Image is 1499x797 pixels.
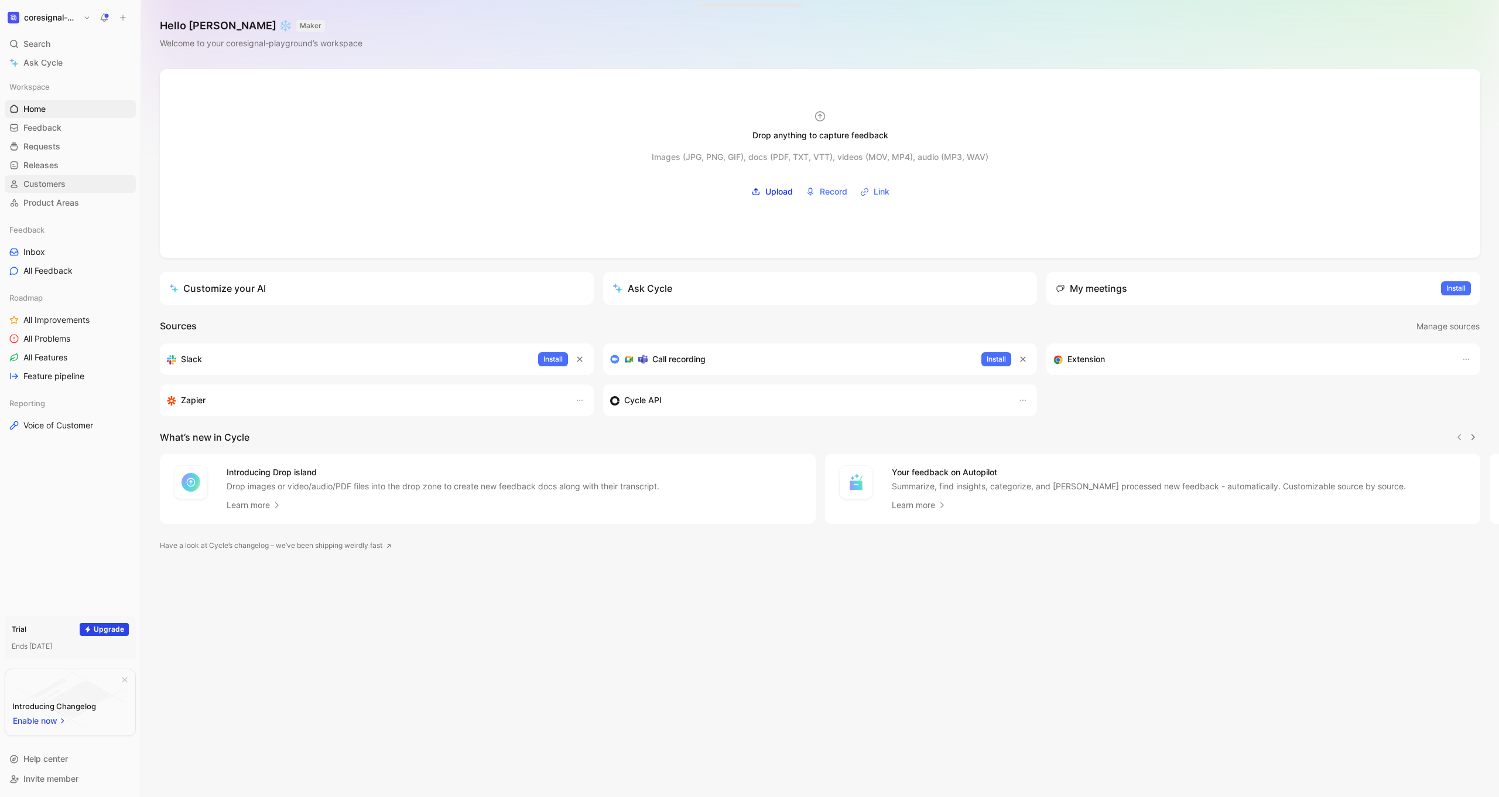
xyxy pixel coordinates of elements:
[5,35,136,53] div: Search
[160,540,392,551] a: Have a look at Cycle’s changelog – we’ve been shipping weirdly fast
[12,641,129,652] div: Ends [DATE]
[5,311,136,329] a: All Improvements
[23,122,61,134] span: Feedback
[5,119,136,137] a: Feedback
[23,265,73,277] span: All Feedback
[169,281,266,295] div: Customize your AI
[23,56,63,70] span: Ask Cycle
[167,352,529,366] div: Sync your customers, send feedback and get updates in Slack
[23,420,93,431] span: Voice of Customer
[1067,352,1105,366] h3: Extension
[23,37,50,51] span: Search
[892,481,1406,492] p: Summarize, find insights, categorize, and [PERSON_NAME] processed new feedback - automatically. C...
[1053,352,1450,366] div: Capture feedback from anywhere on the web
[820,185,847,199] span: Record
[80,623,129,636] button: Upgrade
[227,481,659,492] p: Drop images or video/audio/PDF files into the drop zone to create new feedback docs along with th...
[23,103,46,115] span: Home
[23,159,59,171] span: Releases
[5,394,136,412] div: Reporting
[652,150,988,164] div: Images (JPG, PNG, GIF), docs (PDF, TXT, VTT), videos (MOV, MP4), audio (MP3, WAV)
[12,624,26,635] div: Trial
[5,770,136,788] div: Invite member
[612,281,672,295] div: Ask Cycle
[23,370,84,382] span: Feature pipeline
[5,367,136,385] a: Feature pipeline
[538,352,568,366] button: Install
[160,272,594,305] a: Customize your AI
[1441,281,1471,295] button: Install
[23,197,79,209] span: Product Areas
[23,754,68,764] span: Help center
[5,349,136,366] a: All Features
[5,417,136,434] a: Voice of Customer
[1416,319,1480,334] button: Manage sources
[181,352,202,366] h3: Slack
[892,498,947,512] a: Learn more
[160,319,197,334] h2: Sources
[5,9,94,26] button: coresignal-playgroundcoresignal-playground
[9,292,43,304] span: Roadmap
[1446,282,1466,294] span: Install
[610,352,972,366] div: Record & transcribe meetings from Zoom, Meet & Teams.
[1056,281,1127,295] div: My meetings
[5,54,136,71] a: Ask Cycle
[23,141,60,152] span: Requests
[543,353,563,365] span: Install
[12,699,96,713] div: Introducing Changelog
[5,221,136,280] div: FeedbackInboxAll Feedback
[856,183,894,200] button: Link
[227,465,659,479] h4: Introducing Drop island
[802,183,851,200] button: Record
[167,393,563,407] div: Capture feedback from thousands of sources with Zapier (survey results, recordings, sheets, etc).
[12,713,67,728] button: Enable now
[5,330,136,348] a: All Problems
[13,714,59,728] span: Enable now
[624,393,662,407] h3: Cycle API
[5,78,136,96] div: Workspace
[23,246,45,258] span: Inbox
[610,393,1007,407] div: Sync customers & send feedback from custom sources. Get inspired by our favorite use case
[1416,319,1480,333] span: Manage sources
[747,183,797,200] label: Upload
[5,138,136,155] a: Requests
[874,185,889,199] span: Link
[23,314,90,326] span: All Improvements
[5,221,136,239] div: Feedback
[9,224,45,236] span: Feedback
[5,394,136,434] div: ReportingVoice of Customer
[5,100,136,118] a: Home
[603,272,1037,305] button: Ask Cycle
[892,465,1406,479] h4: Your feedback on Autopilot
[9,397,45,409] span: Reporting
[160,19,362,33] h1: Hello [PERSON_NAME] ❄️
[8,12,19,23] img: coresignal-playground
[5,194,136,212] a: Product Areas
[160,430,249,444] h2: What’s new in Cycle
[15,669,125,729] img: bg-BLZuj68n.svg
[752,128,888,142] div: Drop anything to capture feedback
[987,353,1006,365] span: Install
[23,333,70,345] span: All Problems
[981,352,1011,366] button: Install
[5,175,136,193] a: Customers
[24,12,78,23] h1: coresignal-playground
[5,156,136,174] a: Releases
[181,393,206,407] h3: Zapier
[23,774,78,784] span: Invite member
[227,498,282,512] a: Learn more
[652,352,706,366] h3: Call recording
[9,81,50,93] span: Workspace
[5,289,136,385] div: RoadmapAll ImprovementsAll ProblemsAll FeaturesFeature pipeline
[5,262,136,280] a: All Feedback
[5,289,136,306] div: Roadmap
[23,352,67,363] span: All Features
[160,36,362,50] div: Welcome to your coresignal-playground’s workspace
[296,20,325,32] button: MAKER
[5,750,136,768] div: Help center
[23,178,66,190] span: Customers
[5,243,136,261] a: Inbox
